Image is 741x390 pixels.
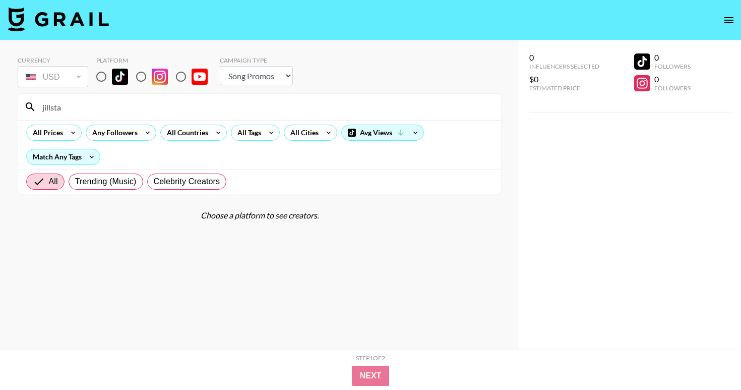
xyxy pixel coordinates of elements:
div: Estimated Price [529,84,599,92]
div: All Tags [231,125,263,140]
div: Currency is locked to USD [18,64,88,89]
div: Followers [654,63,691,70]
div: All Prices [27,125,65,140]
div: Choose a platform to see creators. [18,210,502,220]
div: 0 [654,52,691,63]
span: Trending (Music) [75,176,137,188]
span: All [49,176,58,188]
div: Currency [18,57,88,64]
div: All Cities [284,125,321,140]
div: Followers [654,84,691,92]
div: 0 [529,52,599,63]
button: Next [352,366,390,386]
div: Match Any Tags [27,149,100,164]
img: Instagram [152,69,168,85]
input: Search by User Name [36,99,495,115]
div: Avg Views [342,125,423,140]
div: All Countries [161,125,210,140]
span: Celebrity Creators [154,176,220,188]
img: TikTok [112,69,128,85]
iframe: Drift Widget Chat Controller [691,340,729,378]
div: Campaign Type [220,57,293,64]
div: Influencers Selected [529,63,599,70]
div: $0 [529,74,599,84]
button: open drawer [719,10,739,30]
div: Any Followers [86,125,140,140]
div: USD [20,68,86,86]
div: 0 [654,74,691,84]
img: Grail Talent [8,7,109,31]
div: Platform [96,57,216,64]
div: Step 1 of 2 [356,354,385,362]
img: YouTube [192,69,208,85]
